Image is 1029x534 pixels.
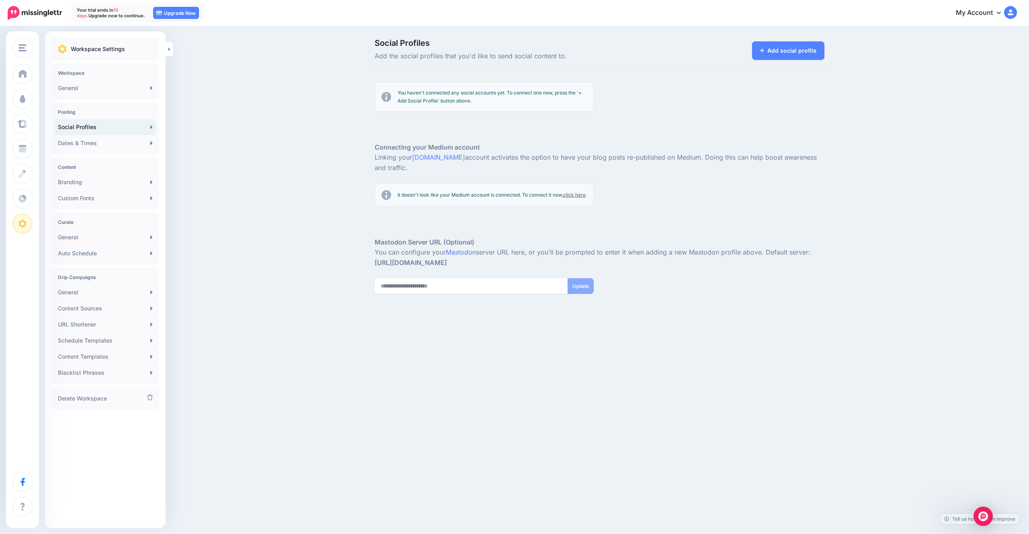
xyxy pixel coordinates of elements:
[398,89,587,105] p: You haven't connected any social accounts yet. To connect one now, press the '+ Add Social Profil...
[375,39,671,47] span: Social Profiles
[55,349,156,365] a: Content Templates
[58,274,153,280] h4: Drip Campaigns
[58,164,153,170] h4: Content
[381,190,391,200] img: info-circle-grey.png
[375,259,447,267] strong: [URL][DOMAIN_NAME]
[77,7,145,18] p: Your trial ends in Upgrade now to continue.
[940,513,1019,524] a: Tell us how we can improve
[375,237,825,247] h5: Mastodon Server URL (Optional)
[752,41,825,60] a: Add social profile
[55,174,156,190] a: Branding
[55,190,156,206] a: Custom Fonts
[55,245,156,261] a: Auto Schedule
[58,109,153,115] h4: Posting
[55,333,156,349] a: Schedule Templates
[948,3,1017,23] a: My Account
[58,70,153,76] h4: Workspace
[974,507,993,526] div: Open Intercom Messenger
[77,7,118,18] span: 10 days.
[375,247,825,268] p: You can configure your server URL here, or you'll be prompted to enter it when adding a new Masto...
[55,365,156,381] a: Blacklist Phrases
[18,44,27,51] img: menu.png
[55,229,156,245] a: General
[71,44,125,54] p: Workspace Settings
[55,135,156,151] a: Dates & Times
[58,219,153,225] h4: Curate
[8,6,62,20] img: Missinglettr
[55,284,156,300] a: General
[55,80,156,96] a: General
[568,278,594,294] button: Update
[58,45,67,53] img: settings.png
[55,390,156,407] a: Delete Workspace
[446,248,476,256] a: Mastodon
[563,192,586,198] a: click here
[55,316,156,333] a: URL Shortener
[153,7,199,19] a: Upgrade Now
[375,142,825,152] h5: Connecting your Medium account
[381,92,391,102] img: info-circle-grey.png
[375,152,825,173] p: Linking your account activates the option to have your blog posts re-published on Medium. Doing t...
[55,300,156,316] a: Content Sources
[398,191,587,199] p: It doesn't look like your Medium account is connected. To connect it now, .
[55,119,156,135] a: Social Profiles
[412,153,465,161] a: [DOMAIN_NAME]
[375,51,671,62] span: Add the social profiles that you'd like to send social content to.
